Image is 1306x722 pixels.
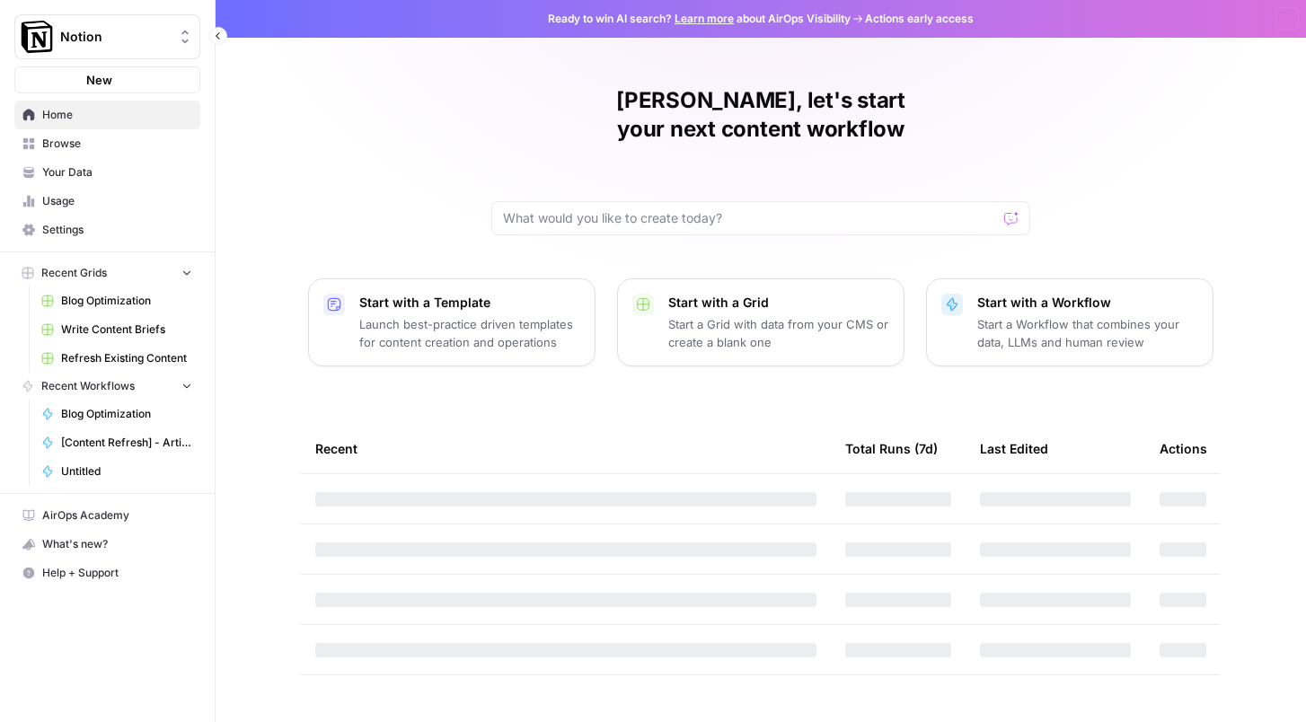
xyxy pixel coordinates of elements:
[42,164,192,180] span: Your Data
[33,400,200,428] a: Blog Optimization
[21,21,53,53] img: Notion Logo
[61,435,192,451] span: [Content Refresh] - Articles
[15,531,199,558] div: What's new?
[41,265,107,281] span: Recent Grids
[977,315,1198,351] p: Start a Workflow that combines your data, LLMs and human review
[668,315,889,351] p: Start a Grid with data from your CMS or create a blank one
[33,315,200,344] a: Write Content Briefs
[359,315,580,351] p: Launch best-practice driven templates for content creation and operations
[14,373,200,400] button: Recent Workflows
[315,424,816,473] div: Recent
[14,501,200,530] a: AirOps Academy
[14,260,200,286] button: Recent Grids
[14,559,200,587] button: Help + Support
[42,565,192,581] span: Help + Support
[61,293,192,309] span: Blog Optimization
[41,378,135,394] span: Recent Workflows
[14,101,200,129] a: Home
[548,11,851,27] span: Ready to win AI search? about AirOps Visibility
[33,286,200,315] a: Blog Optimization
[14,530,200,559] button: What's new?
[61,406,192,422] span: Blog Optimization
[14,187,200,216] a: Usage
[977,294,1198,312] p: Start with a Workflow
[668,294,889,312] p: Start with a Grid
[86,71,112,89] span: New
[14,216,200,244] a: Settings
[42,107,192,123] span: Home
[491,86,1030,144] h1: [PERSON_NAME], let's start your next content workflow
[42,507,192,524] span: AirOps Academy
[14,129,200,158] a: Browse
[926,278,1213,366] button: Start with a WorkflowStart a Workflow that combines your data, LLMs and human review
[503,209,997,227] input: What would you like to create today?
[14,66,200,93] button: New
[675,12,734,25] a: Learn more
[865,11,974,27] span: Actions early access
[359,294,580,312] p: Start with a Template
[42,222,192,238] span: Settings
[617,278,904,366] button: Start with a GridStart a Grid with data from your CMS or create a blank one
[42,136,192,152] span: Browse
[14,158,200,187] a: Your Data
[33,344,200,373] a: Refresh Existing Content
[308,278,596,366] button: Start with a TemplateLaunch best-practice driven templates for content creation and operations
[33,428,200,457] a: [Content Refresh] - Articles
[33,457,200,486] a: Untitled
[14,14,200,59] button: Workspace: Notion
[61,463,192,480] span: Untitled
[42,193,192,209] span: Usage
[1160,424,1207,473] div: Actions
[60,28,169,46] span: Notion
[61,350,192,366] span: Refresh Existing Content
[980,424,1048,473] div: Last Edited
[845,424,938,473] div: Total Runs (7d)
[61,321,192,338] span: Write Content Briefs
